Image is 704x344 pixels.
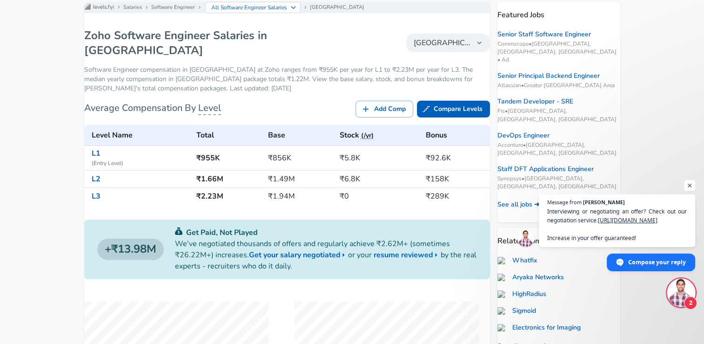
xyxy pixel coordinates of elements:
p: Get Paid, Not Played [175,227,477,238]
h6: ₹0 [340,190,418,203]
h6: ₹1.94M [268,190,332,203]
a: Get your salary negotiated [249,249,348,261]
span: Commscope • [GEOGRAPHIC_DATA], [GEOGRAPHIC_DATA], [GEOGRAPHIC_DATA] • Ad [497,40,620,64]
a: Salaries [123,4,142,11]
a: L3 [92,191,101,201]
h6: ₹856K [268,151,332,165]
h6: Stock [340,129,418,142]
span: [GEOGRAPHIC_DATA] [414,37,471,48]
a: Electronics for Imaging [497,323,581,332]
span: [PERSON_NAME] [583,200,625,205]
img: efi.com [497,324,509,331]
span: Compose your reply [628,254,686,270]
a: L2 [92,174,101,184]
a: Sigmoid [497,306,536,316]
a: Senior Principal Backend Engineer [497,71,600,81]
h6: Bonus [426,129,486,142]
a: DevOps Engineer [497,131,550,140]
a: [GEOGRAPHIC_DATA] [310,4,364,11]
a: Whatfix [497,256,537,265]
h6: Level Name [92,129,189,142]
p: We've negotiated thousands of offers and regularly achieve ₹2.62M+ (sometimes ₹26.22M+) increases... [175,238,477,272]
a: Compare Levels [417,101,490,118]
button: (/yr) [361,130,374,142]
h6: ₹289K [426,190,486,203]
div: Open chat [667,279,695,307]
a: HighRadius [497,289,546,299]
p: Related Companies [497,228,620,247]
h6: ₹2.23M [196,190,261,203]
h6: Total [196,129,261,142]
h6: ₹1.66M [196,172,261,186]
h6: ₹158K [426,172,486,186]
img: highradius.com [497,290,509,298]
img: whatfix.com [497,257,509,264]
h6: ₹955K [196,151,261,165]
a: ₹13.98M [97,239,164,260]
a: Software Engineer [151,4,195,11]
span: Level [198,102,221,115]
span: Interviewing or negotiating an offer? Check out our negotiation service: Increase in your offer g... [547,207,687,242]
p: All Software Engineer Salaries [211,3,288,12]
span: Atlassian • Greater [GEOGRAPHIC_DATA] Area [497,82,620,89]
a: Add Comp [355,101,413,118]
span: ( Entry Level ) [92,159,189,168]
img: aryaka.com [497,274,509,281]
a: Staff DFT Applications Engineer [497,165,594,174]
table: Zoho's Software Engineer levels [84,125,490,205]
a: Aryaka Networks [497,273,564,282]
h6: Base [268,129,332,142]
p: Featured Jobs [497,2,620,21]
h6: ₹6.8K [340,172,418,186]
h6: ₹1.49M [268,172,332,186]
a: See all jobs ➜ [497,200,540,209]
h1: Zoho Software Engineer Salaries in [GEOGRAPHIC_DATA] [84,28,363,58]
span: Accenture • [GEOGRAPHIC_DATA], [GEOGRAPHIC_DATA], [GEOGRAPHIC_DATA] [497,141,620,157]
a: resume reviewed [374,249,441,261]
h6: ₹5.8K [340,151,418,165]
a: Tandem Developer - SRE [497,97,573,106]
h6: Average Compensation By [84,101,221,116]
a: Senior Staff Software Engineer [497,30,591,39]
span: 2 [684,296,697,310]
a: L1 [92,148,101,158]
span: Synopsys • [GEOGRAPHIC_DATA], [GEOGRAPHIC_DATA], [GEOGRAPHIC_DATA] [497,175,620,191]
span: Fis • [GEOGRAPHIC_DATA], [GEOGRAPHIC_DATA], [GEOGRAPHIC_DATA] [497,107,620,123]
span: Message from [547,200,582,205]
button: [GEOGRAPHIC_DATA] [406,34,490,52]
img: sigmoid.com [497,307,509,315]
p: Software Engineer compensation in [GEOGRAPHIC_DATA] at Zoho ranges from ₹955K per year for L1 to ... [84,65,490,93]
img: svg+xml;base64,PHN2ZyB4bWxucz0iaHR0cDovL3d3dy53My5vcmcvMjAwMC9zdmciIGZpbGw9IiMwYzU0NjAiIHZpZXdCb3... [175,227,182,235]
h6: ₹92.6K [426,151,486,165]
